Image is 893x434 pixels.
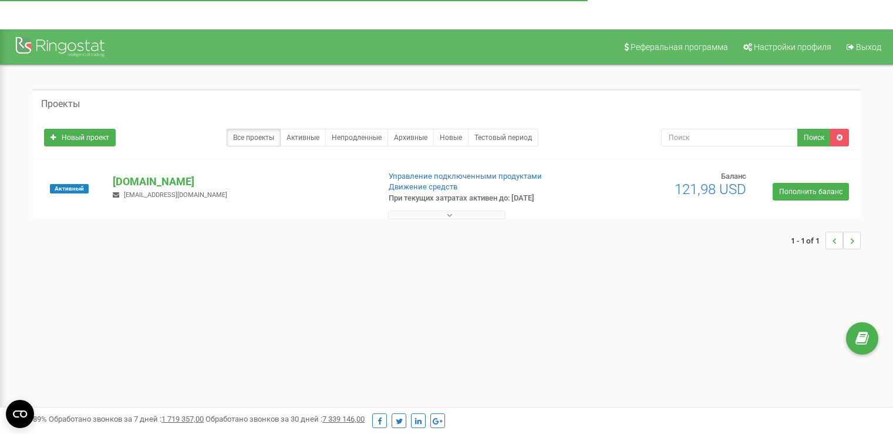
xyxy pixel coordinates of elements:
a: Новые [433,129,469,146]
a: Непродленные [325,129,388,146]
span: Настройки профиля [754,42,831,52]
p: [DOMAIN_NAME] [113,174,369,189]
button: Open CMP widget [6,400,34,428]
span: Баланс [721,172,746,181]
span: Выход [856,42,881,52]
a: Активные [280,129,326,146]
a: Пополнить баланс [773,183,849,201]
a: Новый проект [44,129,116,146]
a: Реферальная программа [616,29,734,65]
a: Все проекты [227,129,281,146]
span: Активный [50,184,89,193]
span: 121,98 USD [675,181,746,198]
span: Реферальная программа [631,42,728,52]
a: Управление подключенными продуктами [389,172,542,181]
h5: Проекты [41,99,80,109]
u: 1 719 357,00 [161,415,204,423]
a: Архивные [387,129,434,146]
p: При текущих затратах активен до: [DATE] [389,193,577,204]
span: 1 - 1 of 1 [791,232,825,249]
span: [EMAIL_ADDRESS][DOMAIN_NAME] [124,191,227,199]
a: Настройки профиля [736,29,837,65]
input: Поиск [661,129,798,146]
iframe: Intercom live chat [853,368,881,396]
a: Тестовый период [468,129,538,146]
span: Обработано звонков за 7 дней : [49,415,204,423]
button: Поиск [797,129,831,146]
a: Выход [839,29,887,65]
span: Обработано звонков за 30 дней : [205,415,365,423]
u: 7 339 146,00 [322,415,365,423]
a: Движение средств [389,182,457,191]
nav: ... [791,220,861,261]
